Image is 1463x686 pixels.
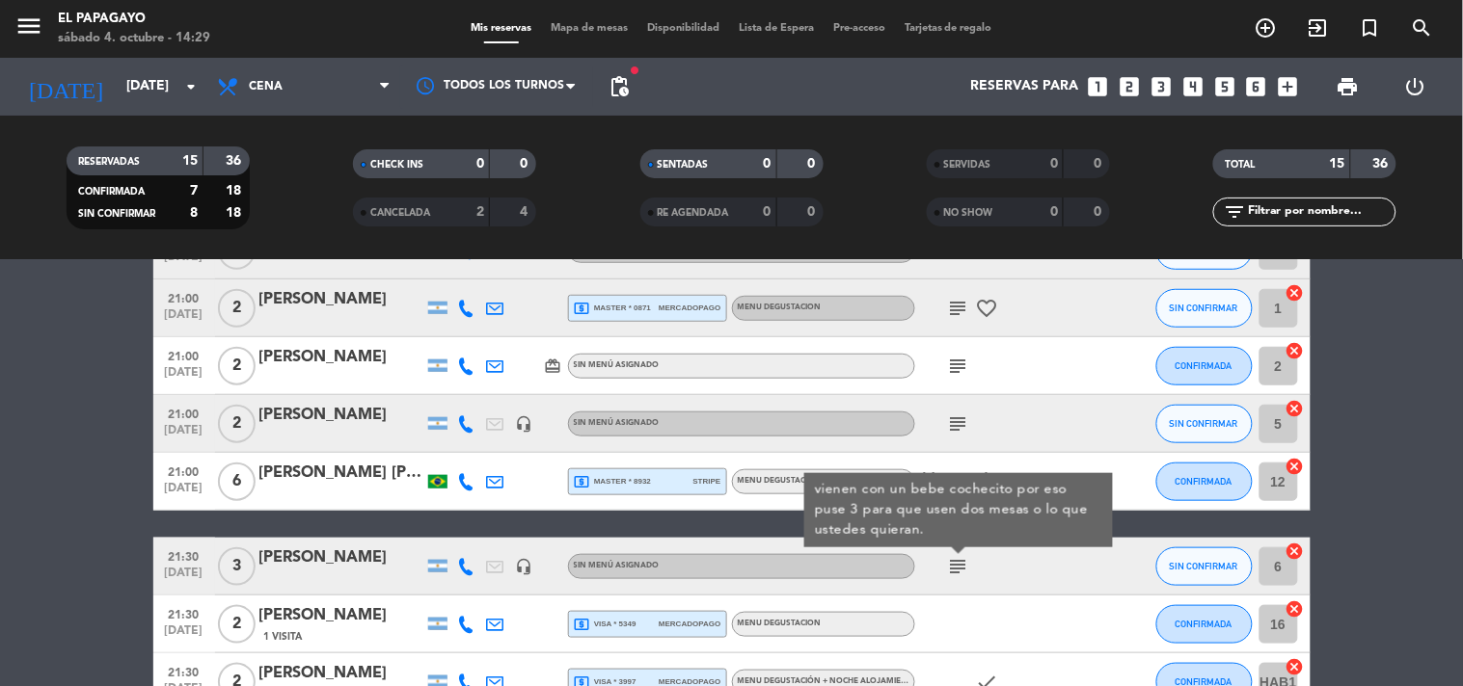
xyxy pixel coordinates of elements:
[574,361,660,369] span: Sin menú asignado
[574,300,652,317] span: master * 0871
[476,157,484,171] strong: 0
[807,157,819,171] strong: 0
[58,10,210,29] div: El Papagayo
[814,480,1102,541] div: vienen con un bebe cochecito por eso puse 3 para que usen dos mesas o lo que ustedes quieran.
[160,286,208,308] span: 21:00
[947,297,970,320] i: subject
[1094,157,1105,171] strong: 0
[1170,561,1238,571] span: SIN CONFIRMAR
[1176,476,1233,487] span: CONFIRMADA
[218,462,256,501] span: 6
[1117,74,1142,99] i: looks_two
[160,460,208,482] span: 21:00
[259,545,423,570] div: [PERSON_NAME]
[1286,399,1305,418] i: cancel
[1337,75,1360,98] span: print
[516,558,533,575] i: headset_mic
[574,300,591,317] i: local_atm
[160,482,208,504] span: [DATE]
[1330,157,1345,171] strong: 15
[14,66,117,108] i: [DATE]
[541,23,637,34] span: Mapa de mesas
[1411,16,1434,40] i: search
[1156,547,1253,586] button: SIN CONFIRMAR
[226,206,245,220] strong: 18
[1286,341,1305,360] i: cancel
[976,470,999,493] i: airplanemode_active
[1307,16,1330,40] i: exit_to_app
[14,12,43,40] i: menu
[370,160,423,170] span: CHECK INS
[1286,599,1305,619] i: cancel
[608,75,631,98] span: pending_actions
[1225,160,1255,170] span: TOTAL
[264,629,303,645] span: 1 Visita
[249,80,283,93] span: Cena
[259,603,423,628] div: [PERSON_NAME]
[764,157,772,171] strong: 0
[947,355,970,378] i: subject
[659,618,720,630] span: mercadopago
[179,75,203,98] i: arrow_drop_down
[1246,201,1395,223] input: Filtrar por nombre...
[574,419,660,427] span: Sin menú asignado
[1156,605,1253,644] button: CONFIRMADA
[190,206,198,220] strong: 8
[918,470,941,493] i: healing
[738,620,822,627] span: MENU DEGUSTACION
[895,23,1002,34] span: Tarjetas de regalo
[1286,541,1305,561] i: cancel
[1094,205,1105,219] strong: 0
[78,187,145,197] span: CONFIRMADA
[944,160,991,170] span: SERVIDAS
[1156,405,1253,443] button: SIN CONFIRMAR
[182,154,198,168] strong: 15
[218,347,256,385] span: 2
[1373,157,1393,171] strong: 36
[1156,347,1253,385] button: CONFIRMADA
[14,12,43,47] button: menu
[1286,457,1305,476] i: cancel
[1170,418,1238,429] span: SIN CONFIRMAR
[1050,157,1058,171] strong: 0
[160,344,208,366] span: 21:00
[521,205,532,219] strong: 4
[78,157,140,167] span: RESERVADAS
[1149,74,1174,99] i: looks_3
[1286,657,1305,676] i: cancel
[574,562,660,569] span: Sin menú asignado
[944,208,993,218] span: NO SHOW
[658,160,709,170] span: SENTADAS
[658,208,729,218] span: RE AGENDADA
[160,624,208,646] span: [DATE]
[1050,205,1058,219] strong: 0
[218,605,256,644] span: 2
[1212,74,1237,99] i: looks_5
[807,205,819,219] strong: 0
[521,157,532,171] strong: 0
[738,677,920,685] span: Menu Degustación + Noche Alojamiento
[226,154,245,168] strong: 36
[259,461,423,486] div: [PERSON_NAME] [PERSON_NAME]
[574,616,591,633] i: local_atm
[764,205,772,219] strong: 0
[218,289,256,328] span: 2
[947,555,970,578] i: subject
[461,23,541,34] span: Mis reservas
[1170,303,1238,313] span: SIN CONFIRMAR
[574,616,637,633] span: visa * 5349
[629,65,640,76] span: fiber_manual_record
[738,303,822,311] span: MENU DEGUSTACION
[476,205,484,219] strong: 2
[160,660,208,682] span: 21:30
[574,473,652,490] span: master * 8932
[160,251,208,273] span: [DATE]
[58,29,210,48] div: sábado 4. octubre - 14:29
[160,567,208,589] span: [DATE]
[1403,75,1426,98] i: power_settings_new
[1223,200,1246,224] i: filter_list
[1286,283,1305,303] i: cancel
[160,424,208,446] span: [DATE]
[738,477,822,485] span: MENU DEGUSTACION
[970,79,1078,94] span: Reservas para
